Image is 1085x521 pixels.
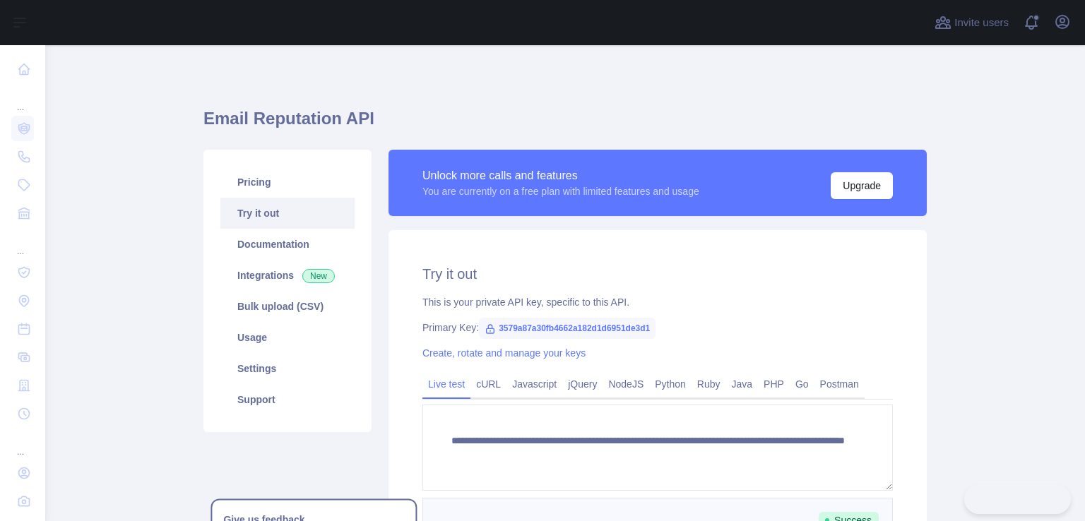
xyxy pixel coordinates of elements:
[603,373,649,395] a: NodeJS
[790,373,814,395] a: Go
[220,167,355,198] a: Pricing
[220,229,355,260] a: Documentation
[422,167,699,184] div: Unlock more calls and features
[954,15,1009,31] span: Invite users
[11,429,34,457] div: ...
[220,322,355,353] a: Usage
[11,229,34,257] div: ...
[932,11,1012,34] button: Invite users
[562,373,603,395] a: jQuery
[422,295,893,309] div: This is your private API key, specific to this API.
[302,269,335,283] span: New
[814,373,865,395] a: Postman
[758,373,790,395] a: PHP
[203,107,927,141] h1: Email Reputation API
[422,184,699,198] div: You are currently on a free plan with limited features and usage
[726,373,759,395] a: Java
[692,373,726,395] a: Ruby
[422,321,893,335] div: Primary Key:
[11,85,34,113] div: ...
[220,384,355,415] a: Support
[220,353,355,384] a: Settings
[479,318,656,339] span: 3579a87a30fb4662a182d1d6951de3d1
[470,373,506,395] a: cURL
[220,260,355,291] a: Integrations New
[506,373,562,395] a: Javascript
[831,172,893,199] button: Upgrade
[422,347,586,359] a: Create, rotate and manage your keys
[964,484,1071,514] iframe: Toggle Customer Support
[422,373,470,395] a: Live test
[220,198,355,229] a: Try it out
[422,264,893,284] h2: Try it out
[649,373,692,395] a: Python
[220,291,355,322] a: Bulk upload (CSV)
